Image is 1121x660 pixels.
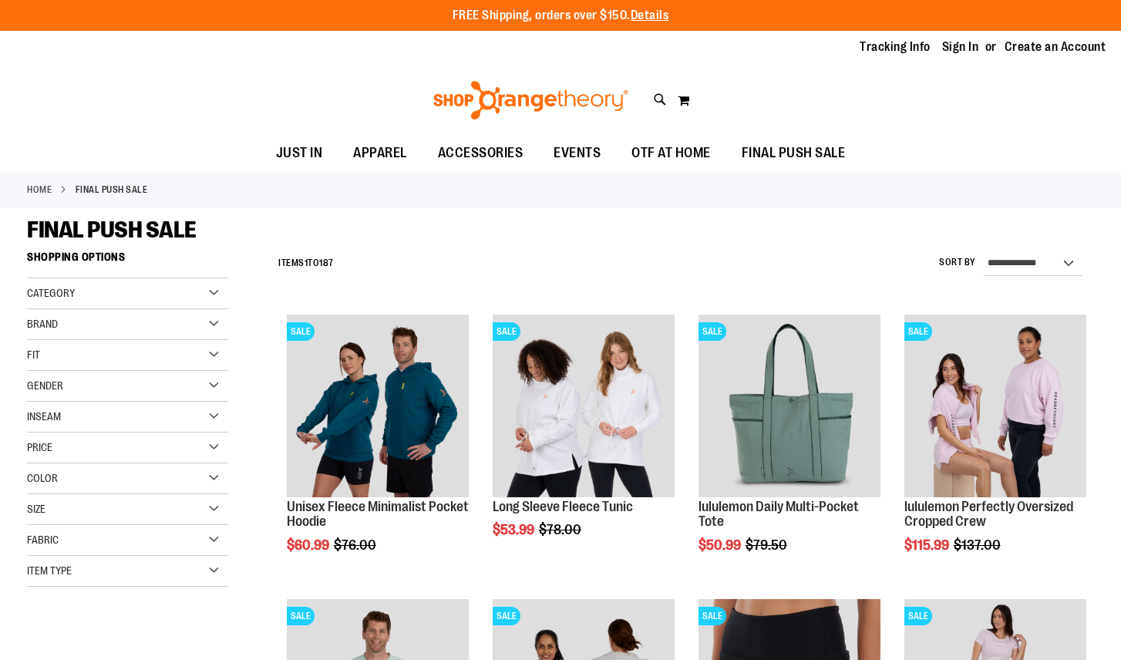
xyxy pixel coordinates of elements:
[942,39,979,56] a: Sign In
[27,318,58,330] span: Brand
[422,136,539,171] a: ACCESSORIES
[261,136,338,171] a: JUST IN
[616,136,726,171] a: OTF AT HOME
[27,534,59,546] span: Fabric
[493,499,633,514] a: Long Sleeve Fleece Tunic
[27,472,58,484] span: Color
[27,503,45,515] span: Size
[746,537,789,553] span: $79.50
[279,307,476,592] div: product
[897,307,1094,592] div: product
[338,136,422,171] a: APPAREL
[1005,39,1106,56] a: Create an Account
[904,322,932,341] span: SALE
[353,136,407,170] span: APPAREL
[904,499,1073,530] a: lululemon Perfectly Oversized Cropped Crew
[699,315,880,499] a: lululemon Daily Multi-Pocket ToteSALE
[287,322,315,341] span: SALE
[27,287,75,299] span: Category
[27,564,72,577] span: Item Type
[699,537,743,553] span: $50.99
[431,81,631,120] img: Shop Orangetheory
[904,607,932,625] span: SALE
[539,522,584,537] span: $78.00
[939,256,976,269] label: Sort By
[493,522,537,537] span: $53.99
[27,183,52,197] a: Home
[27,379,63,392] span: Gender
[726,136,861,170] a: FINAL PUSH SALE
[904,315,1086,499] a: lululemon Perfectly Oversized Cropped CrewSALE
[27,217,197,243] span: FINAL PUSH SALE
[631,8,669,22] a: Details
[287,315,469,497] img: Unisex Fleece Minimalist Pocket Hoodie
[699,322,726,341] span: SALE
[27,441,52,453] span: Price
[493,315,675,499] a: Product image for Fleece Long SleeveSALE
[334,537,379,553] span: $76.00
[287,499,469,530] a: Unisex Fleece Minimalist Pocket Hoodie
[699,499,859,530] a: lululemon Daily Multi-Pocket Tote
[485,307,682,577] div: product
[76,183,148,197] strong: FINAL PUSH SALE
[287,607,315,625] span: SALE
[287,315,469,499] a: Unisex Fleece Minimalist Pocket HoodieSALE
[631,136,711,170] span: OTF AT HOME
[319,258,334,268] span: 187
[699,607,726,625] span: SALE
[554,136,601,170] span: EVENTS
[438,136,523,170] span: ACCESSORIES
[538,136,616,171] a: EVENTS
[493,607,520,625] span: SALE
[493,322,520,341] span: SALE
[493,315,675,497] img: Product image for Fleece Long Sleeve
[742,136,846,170] span: FINAL PUSH SALE
[278,251,334,275] h2: Items to
[305,258,308,268] span: 1
[453,7,669,25] p: FREE Shipping, orders over $150.
[27,349,40,361] span: Fit
[27,410,61,423] span: Inseam
[904,315,1086,497] img: lululemon Perfectly Oversized Cropped Crew
[860,39,931,56] a: Tracking Info
[27,244,228,278] strong: Shopping Options
[699,315,880,497] img: lululemon Daily Multi-Pocket Tote
[287,537,332,553] span: $60.99
[691,307,888,592] div: product
[276,136,323,170] span: JUST IN
[954,537,1003,553] span: $137.00
[904,537,951,553] span: $115.99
